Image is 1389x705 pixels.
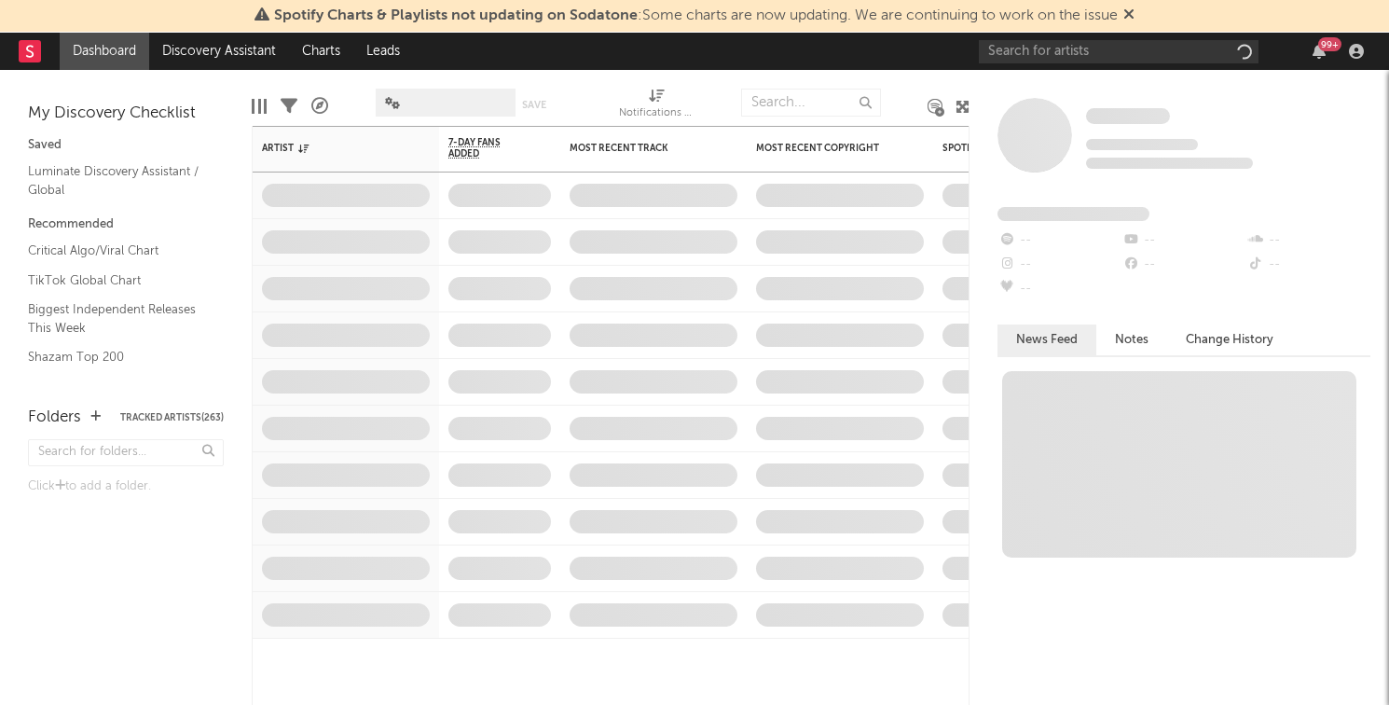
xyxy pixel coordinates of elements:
span: Fans Added by Platform [997,207,1149,221]
span: Dismiss [1123,8,1135,23]
div: Saved [28,134,224,157]
div: A&R Pipeline [311,79,328,133]
a: TikTok Global Chart [28,270,205,291]
button: 99+ [1313,44,1326,59]
span: 0 fans last week [1086,158,1253,169]
div: Folders [28,407,81,429]
div: Filters [281,79,297,133]
div: Most Recent Track [570,143,709,154]
span: Tracking Since: [DATE] [1086,139,1198,150]
div: Most Recent Copyright [756,143,896,154]
div: -- [997,253,1121,277]
div: Spotify Monthly Listeners [942,143,1082,154]
button: News Feed [997,325,1096,355]
a: Charts [289,33,353,70]
input: Search for artists [979,40,1258,63]
div: My Discovery Checklist [28,103,224,125]
button: Tracked Artists(263) [120,413,224,422]
span: Some Artist [1086,108,1170,124]
div: Recommended [28,214,224,236]
div: -- [1121,228,1245,253]
input: Search... [741,89,881,117]
button: Change History [1167,325,1292,355]
div: -- [1121,253,1245,277]
a: Some Artist [1086,107,1170,126]
span: 7-Day Fans Added [448,137,523,159]
div: -- [997,228,1121,253]
a: Luminate Discovery Assistant / Global [28,161,205,200]
div: 99 + [1318,37,1341,51]
a: Leads [353,33,413,70]
div: -- [1246,253,1370,277]
span: : Some charts are now updating. We are continuing to work on the issue [274,8,1118,23]
div: Artist [262,143,402,154]
div: -- [1246,228,1370,253]
div: Edit Columns [252,79,267,133]
div: Notifications (Artist) [619,103,694,125]
input: Search for folders... [28,439,224,466]
a: Biggest Independent Releases This Week [28,299,205,338]
div: Click to add a folder. [28,476,224,498]
a: Discovery Assistant [149,33,289,70]
button: Save [522,100,546,110]
a: Dashboard [60,33,149,70]
div: Notifications (Artist) [619,79,694,133]
div: -- [997,277,1121,301]
button: Notes [1096,325,1167,355]
a: Shazam Top 200 [28,347,205,367]
a: Critical Algo/Viral Chart [28,241,205,261]
span: Spotify Charts & Playlists not updating on Sodatone [274,8,638,23]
